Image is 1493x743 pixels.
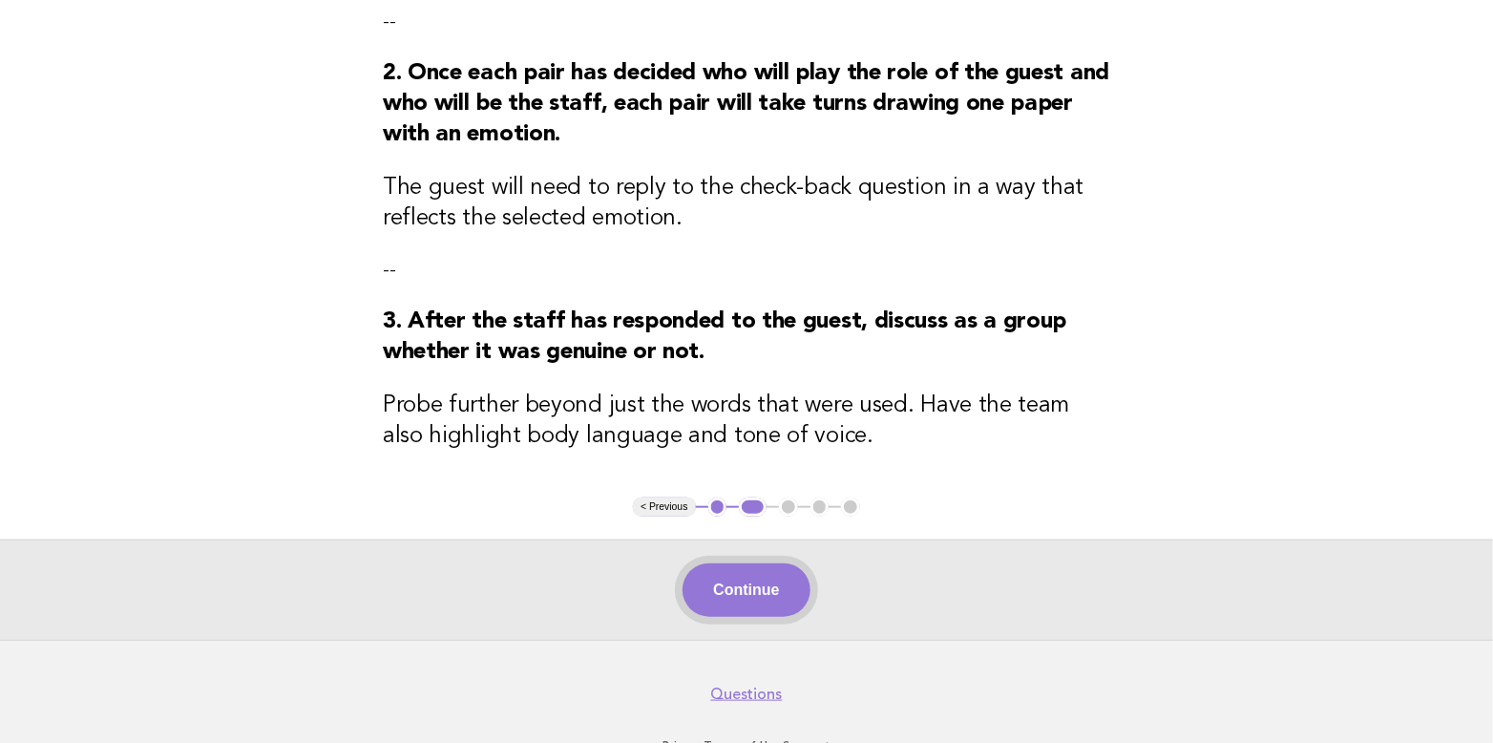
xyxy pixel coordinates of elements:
p: -- [383,9,1110,35]
strong: 3. After the staff has responded to the guest, discuss as a group whether it was genuine or not. [383,310,1067,364]
h3: Probe further beyond just the words that were used. Have the team also highlight body language an... [383,391,1110,452]
button: Continue [683,563,810,617]
p: -- [383,257,1110,284]
button: < Previous [633,498,695,517]
button: 1 [708,498,727,517]
button: 2 [739,498,767,517]
a: Questions [711,685,783,704]
strong: 2. Once each pair has decided who will play the role of the guest and who will be the staff, each... [383,62,1109,146]
h3: The guest will need to reply to the check-back question in a way that reflects the selected emotion. [383,173,1110,234]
